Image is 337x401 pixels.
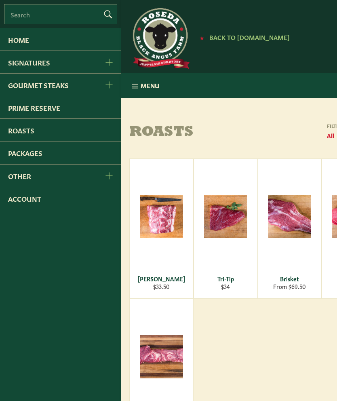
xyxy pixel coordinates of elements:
[200,34,204,41] span: ★
[129,8,190,69] img: Roseda Beef
[196,34,290,41] a: ★ Back to [DOMAIN_NAME]
[96,165,121,187] button: Other Menu
[121,73,167,99] button: Menu
[141,81,159,90] span: Menu
[4,4,117,24] input: Search
[96,74,121,96] button: Gourmet Steaks Menu
[96,51,121,73] button: Signatures Menu
[209,33,290,41] span: Back to [DOMAIN_NAME]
